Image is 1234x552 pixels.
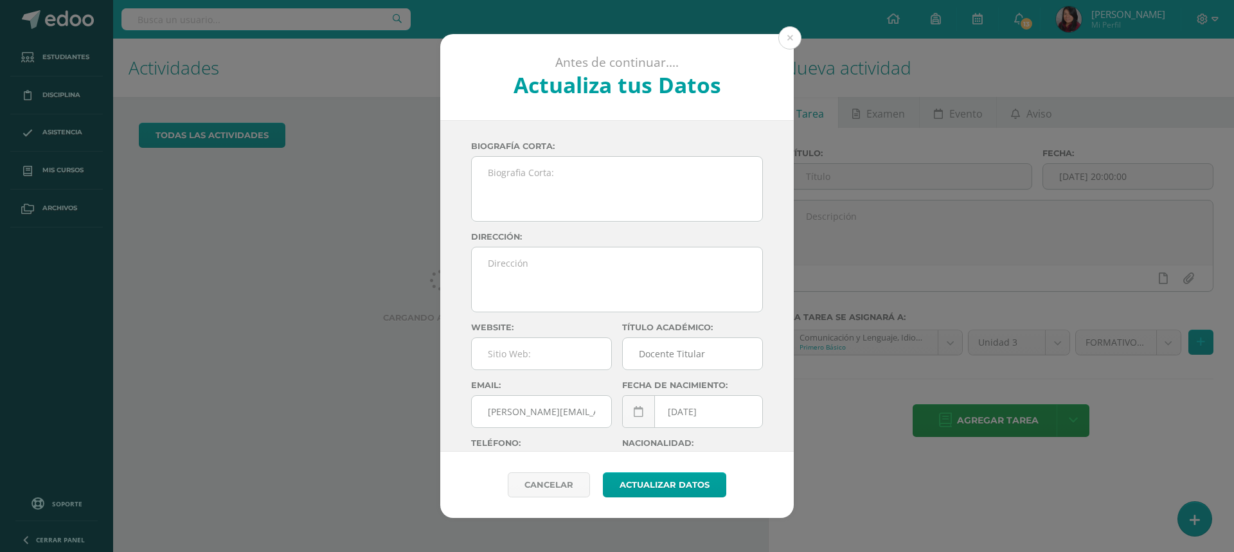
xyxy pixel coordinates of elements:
[471,438,612,448] label: Teléfono:
[622,380,763,390] label: Fecha de nacimiento:
[471,232,763,242] label: Dirección:
[475,55,760,71] p: Antes de continuar....
[472,338,611,369] input: Sitio Web:
[623,338,762,369] input: Titulo:
[622,323,763,332] label: Título académico:
[471,141,763,151] label: Biografía corta:
[623,396,762,427] input: Fecha de Nacimiento:
[475,70,760,100] h2: Actualiza tus Datos
[472,396,611,427] input: Correo Electronico:
[603,472,726,497] button: Actualizar datos
[622,438,763,448] label: Nacionalidad:
[471,323,612,332] label: Website:
[508,472,590,497] a: Cancelar
[471,380,612,390] label: Email:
